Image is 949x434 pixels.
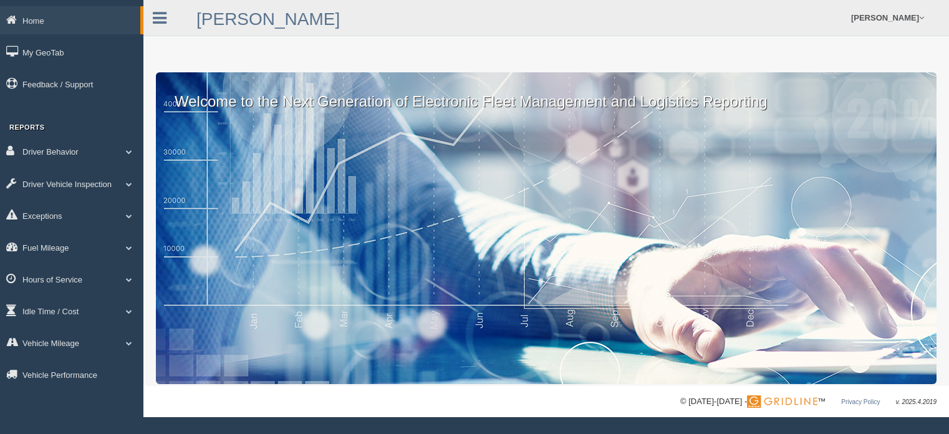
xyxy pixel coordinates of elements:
img: Gridline [747,395,817,408]
div: © [DATE]-[DATE] - ™ [680,395,937,408]
p: Welcome to the Next Generation of Electronic Fleet Management and Logistics Reporting [156,72,937,112]
a: [PERSON_NAME] [196,9,340,29]
a: Privacy Policy [841,398,880,405]
span: v. 2025.4.2019 [896,398,937,405]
